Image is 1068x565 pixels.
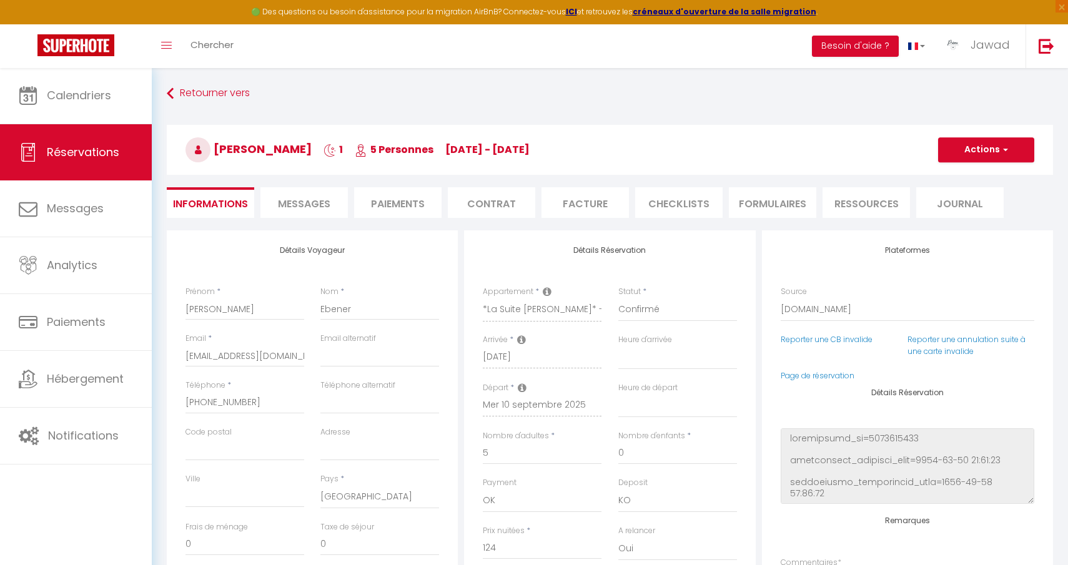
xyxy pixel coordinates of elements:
[354,187,442,218] li: Paiements
[167,82,1053,105] a: Retourner vers
[185,246,439,255] h4: Détails Voyageur
[320,473,339,485] label: Pays
[541,187,629,218] li: Facture
[278,197,330,211] span: Messages
[47,314,106,330] span: Paiements
[916,187,1004,218] li: Journal
[185,333,206,345] label: Email
[483,430,549,442] label: Nombre d'adultes
[618,286,641,298] label: Statut
[448,187,535,218] li: Contrat
[633,6,816,17] a: créneaux d'ouverture de la salle migration
[483,382,508,394] label: Départ
[483,477,517,489] label: Payment
[47,200,104,216] span: Messages
[483,286,533,298] label: Appartement
[781,516,1034,525] h4: Remarques
[320,426,350,438] label: Adresse
[483,246,736,255] h4: Détails Réservation
[618,525,655,537] label: A relancer
[944,36,962,54] img: ...
[320,380,395,391] label: Téléphone alternatif
[812,36,899,57] button: Besoin d'aide ?
[781,286,807,298] label: Source
[781,370,854,381] a: Page de réservation
[167,187,254,218] li: Informations
[185,473,200,485] label: Ville
[47,87,111,103] span: Calendriers
[185,521,248,533] label: Frais de ménage
[483,334,508,346] label: Arrivée
[185,426,232,438] label: Code postal
[934,24,1026,68] a: ... Jawad
[781,334,873,345] a: Reporter une CB invalide
[483,525,525,537] label: Prix nuitées
[10,5,47,42] button: Ouvrir le widget de chat LiveChat
[185,380,225,391] label: Téléphone
[618,430,685,442] label: Nombre d'enfants
[823,187,910,218] li: Ressources
[324,142,343,157] span: 1
[37,34,114,56] img: Super Booking
[47,371,124,386] span: Hébergement
[938,137,1034,162] button: Actions
[566,6,577,17] a: ICI
[971,37,1010,52] span: Jawad
[185,286,215,298] label: Prénom
[47,144,119,160] span: Réservations
[320,521,374,533] label: Taxe de séjour
[320,333,376,345] label: Email alternatif
[355,142,433,157] span: 5 Personnes
[781,246,1034,255] h4: Plateformes
[48,428,119,443] span: Notifications
[190,38,234,51] span: Chercher
[320,286,339,298] label: Nom
[618,477,648,489] label: Deposit
[47,257,97,273] span: Analytics
[729,187,816,218] li: FORMULAIRES
[445,142,530,157] span: [DATE] - [DATE]
[635,187,723,218] li: CHECKLISTS
[181,24,243,68] a: Chercher
[185,141,312,157] span: [PERSON_NAME]
[907,334,1026,356] a: Reporter une annulation suite à une carte invalide
[1039,38,1054,54] img: logout
[618,382,678,394] label: Heure de départ
[618,334,672,346] label: Heure d'arrivée
[781,388,1034,397] h4: Détails Réservation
